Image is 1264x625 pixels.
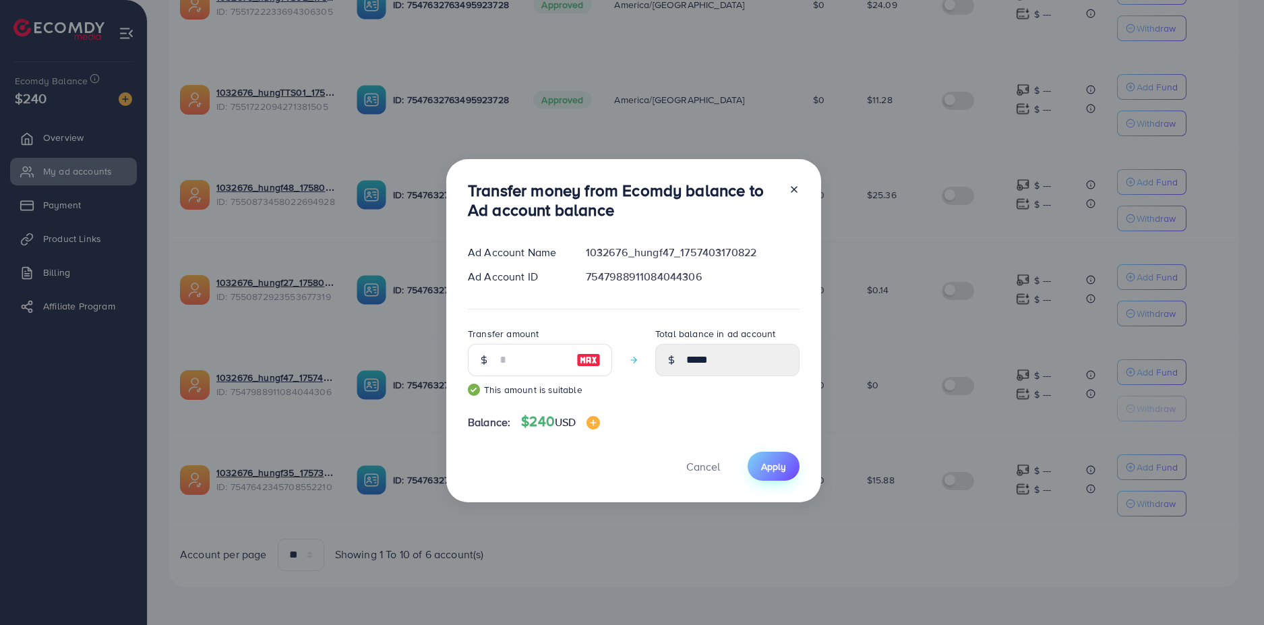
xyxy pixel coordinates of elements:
span: Apply [761,460,786,473]
label: Transfer amount [468,327,539,340]
div: 1032676_hungf47_1757403170822 [575,245,810,260]
h4: $240 [521,413,600,430]
div: Ad Account ID [457,269,575,285]
img: guide [468,384,480,396]
span: Balance: [468,415,510,430]
div: 7547988911084044306 [575,269,810,285]
img: image [576,352,601,368]
img: image [586,416,600,429]
span: Cancel [686,459,720,474]
button: Apply [748,452,800,481]
h3: Transfer money from Ecomdy balance to Ad account balance [468,181,778,220]
label: Total balance in ad account [655,327,775,340]
iframe: Chat [1207,564,1254,615]
small: This amount is suitable [468,383,612,396]
div: Ad Account Name [457,245,575,260]
span: USD [555,415,576,429]
button: Cancel [669,452,737,481]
